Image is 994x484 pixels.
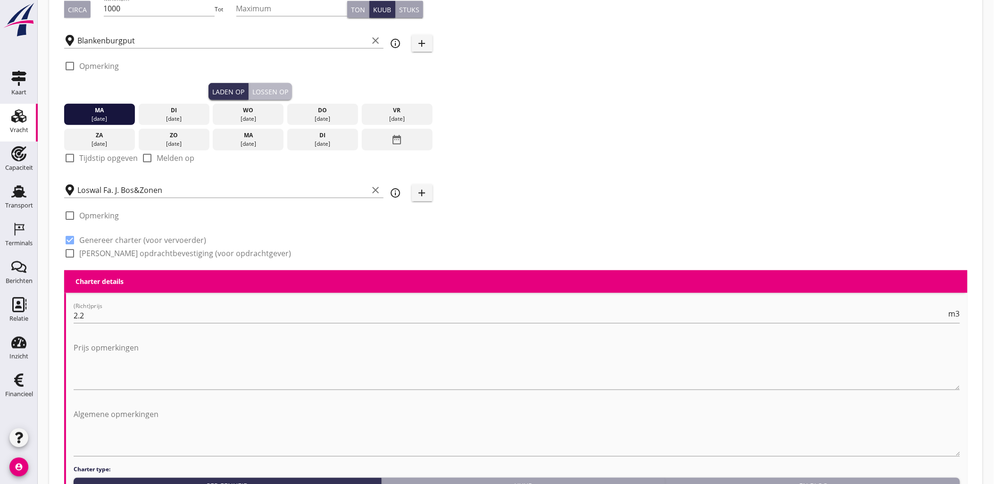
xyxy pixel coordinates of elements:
h4: Charter type: [74,466,960,474]
label: Genereer charter (voor vervoerder) [79,235,206,245]
img: logo-small.a267ee39.svg [2,2,36,37]
div: Relatie [9,316,28,322]
button: Circa [64,1,91,18]
i: clear [370,184,382,196]
i: account_circle [9,458,28,476]
div: vr [364,106,430,115]
div: Circa [68,5,87,15]
i: add [417,38,428,49]
button: Kuub [369,1,395,18]
div: di [141,106,207,115]
i: info_outline [390,187,401,199]
div: Kuub [373,5,391,15]
div: [DATE] [215,115,281,123]
button: Laden op [209,83,249,100]
div: [DATE] [141,140,207,148]
div: [DATE] [67,140,133,148]
div: [DATE] [141,115,207,123]
div: ma [67,106,133,115]
div: Berichten [6,278,33,284]
label: [PERSON_NAME] opdrachtbevestiging (voor opdrachtgever) [79,249,291,258]
input: Minimum [104,1,215,16]
input: Maximum [236,1,348,16]
div: za [67,131,133,140]
textarea: Algemene opmerkingen [74,407,960,456]
div: [DATE] [67,115,133,123]
div: Laden op [212,87,244,97]
div: Vracht [10,127,28,133]
div: do [290,106,356,115]
label: Opmerking [79,211,119,220]
div: di [290,131,356,140]
div: Ton [351,5,365,15]
div: [DATE] [364,115,430,123]
div: ma [215,131,281,140]
div: Lossen op [252,87,288,97]
div: [DATE] [290,140,356,148]
textarea: Prijs opmerkingen [74,340,960,390]
span: m3 [949,310,960,317]
label: Tijdstip opgeven [79,153,138,163]
label: Opmerking [79,61,119,71]
div: Tot [215,5,236,14]
div: Inzicht [9,353,28,359]
i: add [417,187,428,199]
div: Capaciteit [5,165,33,171]
i: date_range [392,131,403,148]
div: [DATE] [290,115,356,123]
div: zo [141,131,207,140]
div: Financieel [5,391,33,397]
div: Transport [5,202,33,209]
input: Laadplaats [77,33,368,48]
div: [DATE] [215,140,281,148]
button: Lossen op [249,83,292,100]
button: Stuks [395,1,423,18]
i: info_outline [390,38,401,49]
div: wo [215,106,281,115]
label: Melden op [157,153,194,163]
input: (Richt)prijs [74,308,947,323]
i: clear [370,35,382,46]
button: Ton [347,1,369,18]
input: Losplaats [77,183,368,198]
div: Kaart [11,89,26,95]
div: Terminals [5,240,33,246]
div: Stuks [399,5,419,15]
